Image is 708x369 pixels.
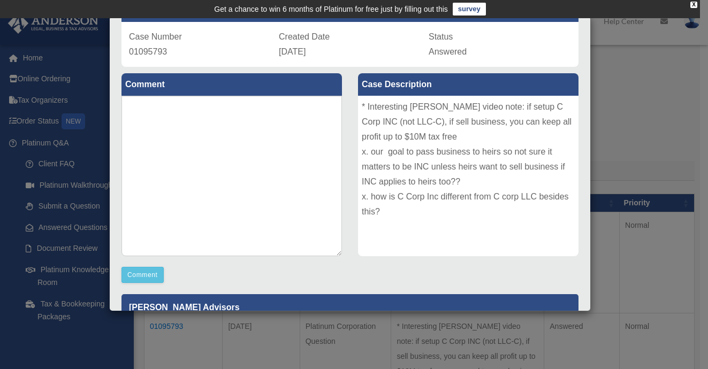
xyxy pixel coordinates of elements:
span: 01095793 [129,47,167,56]
div: close [690,2,697,8]
div: * Interesting [PERSON_NAME] video note: if setup C Corp INC (not LLC-C), if sell business, you ca... [358,96,578,256]
div: Get a chance to win 6 months of Platinum for free just by filling out this [214,3,448,16]
a: survey [453,3,486,16]
button: Comment [121,267,164,283]
span: Created Date [279,32,330,41]
span: Case Number [129,32,182,41]
span: Answered [429,47,467,56]
label: Case Description [358,73,578,96]
label: Comment [121,73,342,96]
span: Status [429,32,453,41]
p: [PERSON_NAME] Advisors [121,294,578,320]
span: [DATE] [279,47,306,56]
